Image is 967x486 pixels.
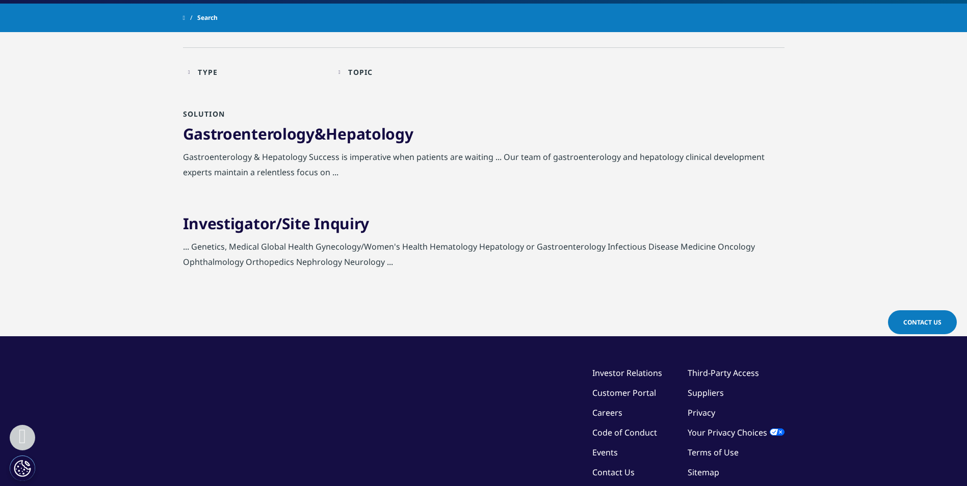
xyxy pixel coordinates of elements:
div: Topic facet. [348,67,373,77]
div: ... Genetics, Medical Global Health Gynecology/Women's Health Hematology Hepatology or Gastroente... [183,239,785,275]
a: Privacy [688,407,715,418]
a: Contact Us [592,467,635,478]
a: Investor Relations [592,367,662,379]
button: Cookie Settings [10,455,35,481]
a: Customer Portal [592,387,656,398]
a: Events [592,447,618,458]
a: Gastroenterology&Hepatology [183,123,413,144]
a: Your Privacy Choices [688,427,785,438]
span: Hepatology [326,123,413,144]
span: Search [197,9,218,27]
a: Code of Conduct [592,427,657,438]
a: Investigator/Site Inquiry [183,213,370,234]
a: Terms of Use [688,447,739,458]
div: Type facet. [198,67,218,77]
span: Contact Us [903,318,942,327]
a: Third-Party Access [688,367,759,379]
a: Sitemap [688,467,719,478]
a: Contact Us [888,310,957,334]
a: Suppliers [688,387,724,398]
span: Solution [183,109,225,119]
span: Gastroenterology [183,123,315,144]
a: Careers [592,407,622,418]
div: Gastroenterology & Hepatology Success is imperative when patients are waiting ... Our team of gas... [183,149,785,185]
